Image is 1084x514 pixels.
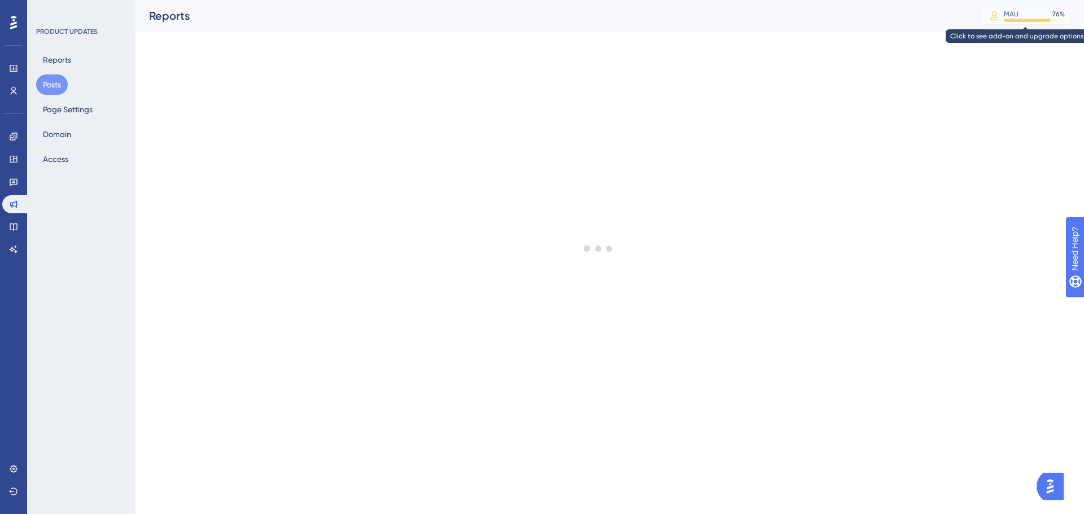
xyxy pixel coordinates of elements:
iframe: UserGuiding AI Assistant Launcher [1037,469,1070,503]
div: Reports [149,8,952,24]
span: Need Help? [27,3,71,16]
button: Domain [36,124,78,144]
button: Page Settings [36,99,99,120]
button: Access [36,149,75,169]
div: MAU [1004,10,1019,19]
div: 76 % [1052,10,1065,19]
div: PRODUCT UPDATES [36,27,98,36]
button: Reports [36,50,78,70]
button: Posts [36,74,68,95]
